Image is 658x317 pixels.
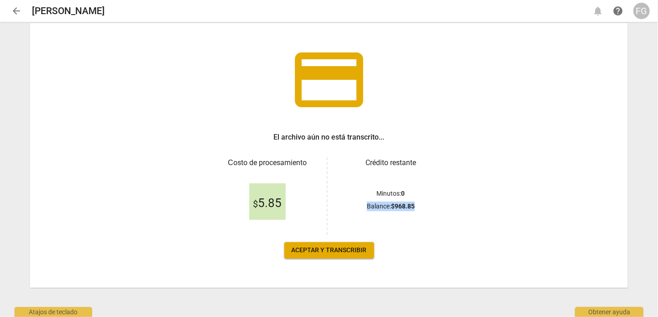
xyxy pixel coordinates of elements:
h3: Сosto de procesamiento [215,157,319,168]
button: FG [633,3,650,19]
b: 0 [401,190,405,197]
div: Atajos de teclado [15,307,92,317]
p: Balance : [367,202,415,211]
span: $ [253,198,258,209]
button: Aceptar y transcribir [284,242,374,259]
span: credit_card [288,39,370,121]
span: 5.85 [253,197,282,210]
b: $ 968.85 [391,203,415,210]
span: help [612,5,623,16]
h3: Crédito restante [339,157,443,168]
h2: [PERSON_NAME] [32,5,105,17]
a: Obtener ayuda [610,3,626,19]
span: arrow_back [11,5,22,16]
p: Minutos : [377,189,405,198]
h3: El archivo aún no está transcrito... [274,132,385,143]
span: Aceptar y transcribir [292,246,367,255]
div: Obtener ayuda [575,307,643,317]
